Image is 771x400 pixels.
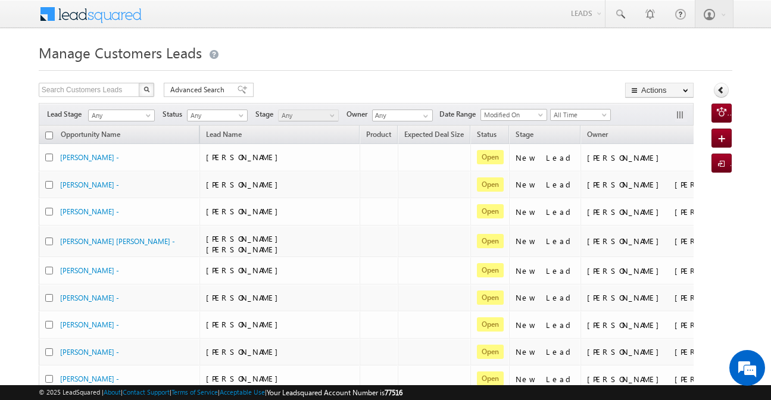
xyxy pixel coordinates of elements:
[60,348,119,357] a: [PERSON_NAME] -
[61,130,120,139] span: Opportunity Name
[170,85,228,95] span: Advanced Search
[480,109,547,121] a: Modified On
[55,128,126,143] a: Opportunity Name
[372,110,433,121] input: Type to Search
[60,153,119,162] a: [PERSON_NAME] -
[278,110,339,121] a: Any
[477,204,504,218] span: Open
[587,346,706,357] div: [PERSON_NAME] [PERSON_NAME]
[60,266,119,275] a: [PERSON_NAME] -
[587,292,706,303] div: [PERSON_NAME] [PERSON_NAME]
[477,371,504,386] span: Open
[45,132,53,139] input: Check all records
[187,110,248,121] a: Any
[200,128,248,143] span: Lead Name
[516,265,575,276] div: New Lead
[60,180,119,189] a: [PERSON_NAME] -
[550,109,611,121] a: All Time
[206,152,284,162] span: [PERSON_NAME]
[471,128,502,143] a: Status
[206,265,284,275] span: [PERSON_NAME]
[477,177,504,192] span: Open
[366,130,391,139] span: Product
[516,152,575,163] div: New Lead
[516,346,575,357] div: New Lead
[123,388,170,396] a: Contact Support
[516,236,575,246] div: New Lead
[206,206,284,216] span: [PERSON_NAME]
[206,292,284,302] span: [PERSON_NAME]
[171,388,218,396] a: Terms of Service
[587,152,706,163] div: [PERSON_NAME]
[587,236,706,246] div: [PERSON_NAME] [PERSON_NAME]
[188,110,244,121] span: Any
[551,110,607,120] span: All Time
[88,110,155,121] a: Any
[516,207,575,217] div: New Lead
[60,237,175,246] a: [PERSON_NAME] [PERSON_NAME] -
[89,110,151,121] span: Any
[625,83,694,98] button: Actions
[477,150,504,164] span: Open
[477,317,504,332] span: Open
[39,43,202,62] span: Manage Customers Leads
[385,388,402,397] span: 77516
[510,128,539,143] a: Stage
[587,207,706,217] div: [PERSON_NAME] [PERSON_NAME]
[477,263,504,277] span: Open
[60,207,119,216] a: [PERSON_NAME] -
[477,290,504,305] span: Open
[206,346,284,357] span: [PERSON_NAME]
[516,320,575,330] div: New Lead
[398,128,470,143] a: Expected Deal Size
[587,320,706,330] div: [PERSON_NAME] [PERSON_NAME]
[404,130,464,139] span: Expected Deal Size
[587,265,706,276] div: [PERSON_NAME] [PERSON_NAME]
[439,109,480,120] span: Date Range
[516,374,575,385] div: New Lead
[206,373,284,383] span: [PERSON_NAME]
[60,293,119,302] a: [PERSON_NAME] -
[516,130,533,139] span: Stage
[163,109,187,120] span: Status
[279,110,335,121] span: Any
[516,179,575,190] div: New Lead
[60,320,119,329] a: [PERSON_NAME] -
[587,374,706,385] div: [PERSON_NAME] [PERSON_NAME]
[143,86,149,92] img: Search
[516,292,575,303] div: New Lead
[206,319,284,329] span: [PERSON_NAME]
[104,388,121,396] a: About
[477,345,504,359] span: Open
[47,109,86,120] span: Lead Stage
[587,179,706,190] div: [PERSON_NAME] [PERSON_NAME]
[417,110,432,122] a: Show All Items
[587,130,608,139] span: Owner
[477,234,504,248] span: Open
[255,109,278,120] span: Stage
[206,233,284,254] span: [PERSON_NAME] [PERSON_NAME]
[220,388,265,396] a: Acceptable Use
[267,388,402,397] span: Your Leadsquared Account Number is
[481,110,543,120] span: Modified On
[206,179,284,189] span: [PERSON_NAME]
[39,387,402,398] span: © 2025 LeadSquared | | | | |
[60,374,119,383] a: [PERSON_NAME] -
[347,109,372,120] span: Owner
